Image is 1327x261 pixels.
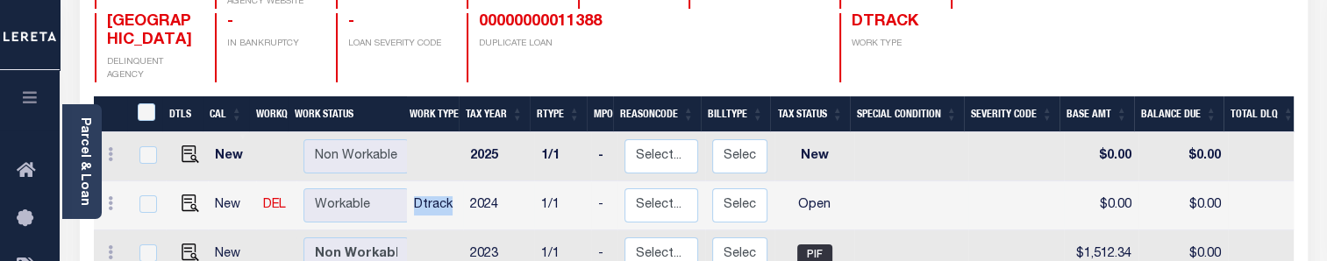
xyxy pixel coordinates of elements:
[348,38,446,51] p: LOAN SEVERITY CODE
[591,132,617,181] td: -
[1059,96,1134,132] th: Base Amt: activate to sort column ascending
[1064,132,1138,181] td: $0.00
[263,199,286,211] a: DEL
[288,96,407,132] th: Work Status
[774,181,854,230] td: Open
[459,96,530,132] th: Tax Year: activate to sort column ascending
[78,117,90,206] a: Parcel & Loan
[1064,181,1138,230] td: $0.00
[1138,132,1228,181] td: $0.00
[227,14,233,30] span: -
[1134,96,1224,132] th: Balance Due: activate to sort column ascending
[850,96,964,132] th: Special Condition: activate to sort column ascending
[162,96,203,132] th: DTLS
[587,96,613,132] th: MPO
[701,96,770,132] th: BillType: activate to sort column ascending
[227,38,315,51] p: IN BANKRUPTCY
[463,132,534,181] td: 2025
[407,181,463,230] td: Dtrack
[208,181,256,230] td: New
[774,132,854,181] td: New
[613,96,701,132] th: ReasonCode: activate to sort column ascending
[249,96,288,132] th: WorkQ
[852,38,939,51] p: WORK TYPE
[1224,96,1301,132] th: Total DLQ: activate to sort column ascending
[94,96,127,132] th: &nbsp;&nbsp;&nbsp;&nbsp;&nbsp;&nbsp;&nbsp;&nbsp;&nbsp;&nbsp;
[591,181,617,230] td: -
[208,132,256,181] td: New
[479,38,667,51] p: DUPLICATE LOAN
[479,14,602,30] a: 00000000011388
[403,96,459,132] th: Work Type
[852,14,918,30] span: DTRACK
[770,96,850,132] th: Tax Status: activate to sort column ascending
[348,14,354,30] span: -
[127,96,163,132] th: &nbsp;
[107,56,195,82] p: DELINQUENT AGENCY
[107,14,192,49] span: [GEOGRAPHIC_DATA]
[530,96,587,132] th: RType: activate to sort column ascending
[534,132,591,181] td: 1/1
[964,96,1059,132] th: Severity Code: activate to sort column ascending
[1138,181,1228,230] td: $0.00
[203,96,249,132] th: CAL: activate to sort column ascending
[534,181,591,230] td: 1/1
[463,181,534,230] td: 2024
